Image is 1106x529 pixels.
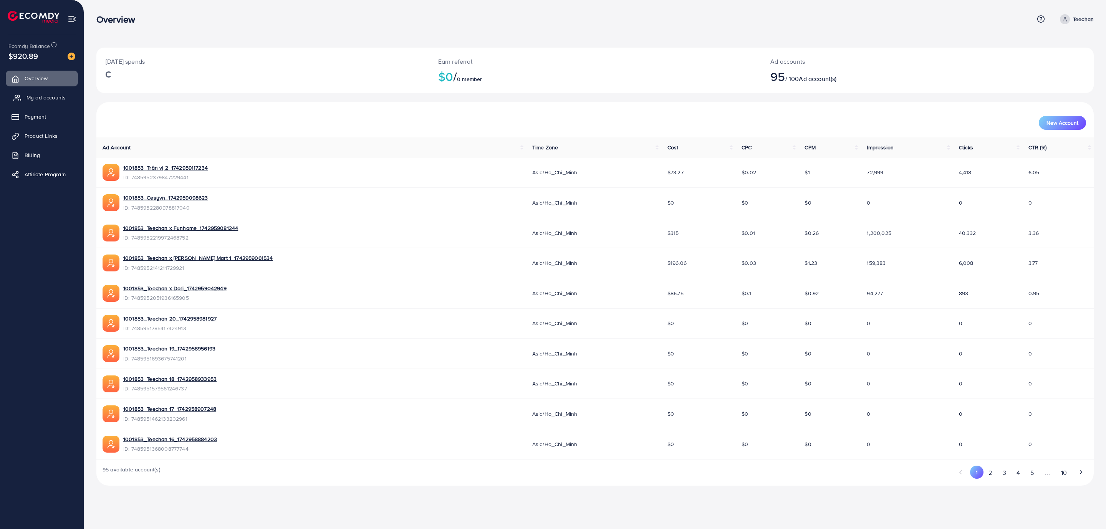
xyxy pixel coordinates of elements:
span: Asia/Ho_Chi_Minh [532,169,578,176]
span: $0 [742,440,748,448]
span: 3.77 [1028,259,1038,267]
span: $315 [667,229,679,237]
span: ID: 7485952280978817040 [123,204,208,212]
span: CPC [742,144,752,151]
span: Affiliate Program [25,170,66,178]
span: 3.36 [1028,229,1039,237]
span: Clicks [959,144,974,151]
img: logo [8,11,60,23]
span: Asia/Ho_Chi_Minh [532,440,578,448]
span: 0 [959,380,962,387]
span: 0 [1028,350,1032,357]
a: 1001853_Teechan x Funhome_1742959081244 [123,224,238,232]
a: 1001853_Teechan x Dori_1742959042949 [123,284,227,292]
span: Ad Account [103,144,131,151]
a: Payment [6,109,78,124]
span: 0 [1028,410,1032,418]
span: 159,383 [867,259,886,267]
span: Time Zone [532,144,558,151]
span: $0 [667,350,674,357]
span: My ad accounts [26,94,66,101]
span: $0 [805,380,811,387]
img: image [68,53,75,60]
a: My ad accounts [6,90,78,105]
span: $920.89 [8,50,38,61]
span: CTR (%) [1028,144,1046,151]
img: ic-ads-acc.e4c84228.svg [103,225,119,241]
span: 0 [1028,319,1032,327]
p: Earn referral [438,57,752,66]
p: [DATE] spends [106,57,420,66]
span: Overview [25,74,48,82]
button: Go to page 3 [997,466,1011,480]
span: 0 [867,199,870,207]
span: $0 [742,380,748,387]
span: $0 [667,199,674,207]
span: 0 [959,440,962,448]
span: $0.1 [742,289,751,297]
span: ID: 7485952219972468752 [123,234,238,241]
span: ID: 7485952379847229441 [123,174,208,181]
img: ic-ads-acc.e4c84228.svg [103,255,119,271]
button: Go to page 2 [983,466,997,480]
span: 0 [867,440,870,448]
p: Teechan [1073,15,1094,24]
img: ic-ads-acc.e4c84228.svg [103,345,119,362]
span: $0.02 [742,169,756,176]
ul: Pagination [954,466,1088,480]
a: Billing [6,147,78,163]
span: Ad account(s) [799,74,836,83]
span: / [453,68,457,85]
span: $0.01 [742,229,755,237]
span: Asia/Ho_Chi_Minh [532,289,578,297]
span: 0 [959,199,962,207]
iframe: Chat [1073,494,1100,523]
span: ID: 7485951785417424913 [123,324,217,332]
span: 72,999 [867,169,883,176]
img: ic-ads-acc.e4c84228.svg [103,194,119,211]
span: $0.92 [805,289,819,297]
span: Asia/Ho_Chi_Minh [532,350,578,357]
button: Go to page 1 [970,466,983,479]
span: 0 [959,410,962,418]
span: 0 [867,380,870,387]
h3: Overview [96,14,141,25]
h2: / 100 [770,69,1001,84]
span: ID: 7485951693675741201 [123,355,215,362]
span: $196.06 [667,259,687,267]
img: ic-ads-acc.e4c84228.svg [103,164,119,181]
a: 1001853_Teechan x [PERSON_NAME] Mart 1_1742959061534 [123,254,273,262]
span: $86.75 [667,289,684,297]
span: $0.26 [805,229,819,237]
span: 4,418 [959,169,972,176]
img: ic-ads-acc.e4c84228.svg [103,315,119,332]
span: $0 [805,350,811,357]
span: $0 [805,199,811,207]
span: New Account [1046,120,1078,126]
span: 0 [867,350,870,357]
span: CPM [805,144,815,151]
span: 0 [867,410,870,418]
span: ID: 7485951368008777744 [123,445,217,453]
span: Billing [25,151,40,159]
span: 893 [959,289,968,297]
span: Asia/Ho_Chi_Minh [532,410,578,418]
a: Affiliate Program [6,167,78,182]
span: 40,332 [959,229,976,237]
span: 0 [959,319,962,327]
span: $73.27 [667,169,684,176]
button: New Account [1039,116,1086,130]
span: 0 [1028,199,1032,207]
span: Payment [25,113,46,121]
p: Ad accounts [770,57,1001,66]
a: 1001853_Teechan 17_1742958907248 [123,405,216,413]
span: 0 member [457,75,482,83]
span: ID: 7485952051936165905 [123,294,227,302]
span: $0 [667,319,674,327]
button: Go to page 5 [1025,466,1039,480]
span: Product Links [25,132,58,140]
span: 6.05 [1028,169,1040,176]
img: menu [68,15,76,23]
a: 1001853_Teechan 19_1742958956193 [123,345,215,352]
span: $0.03 [742,259,756,267]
